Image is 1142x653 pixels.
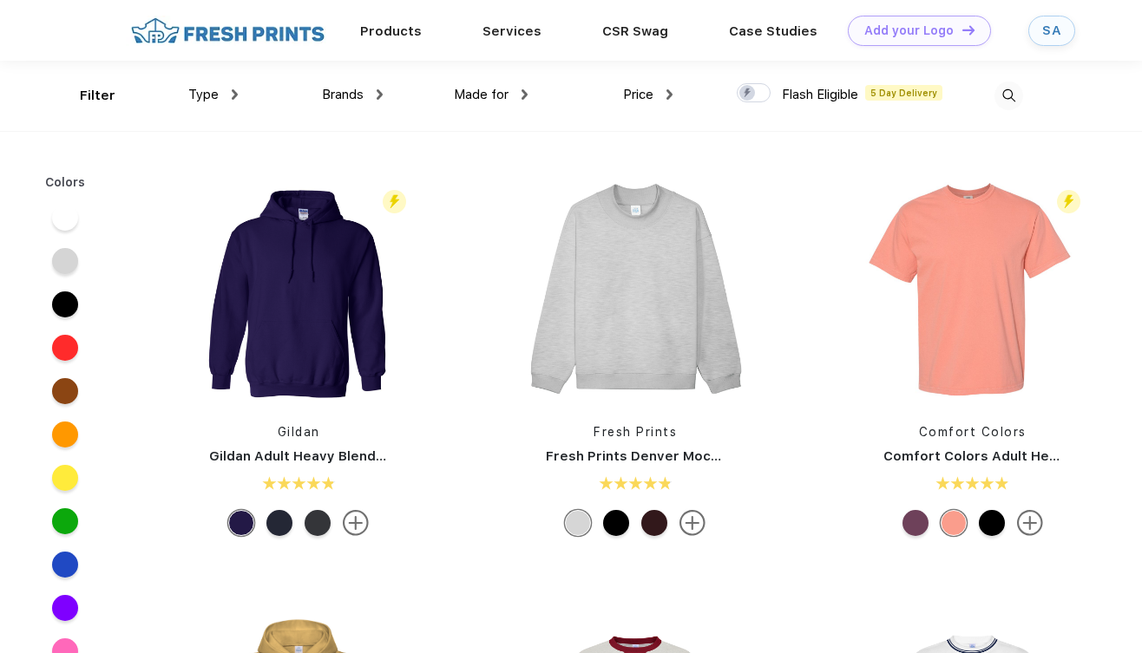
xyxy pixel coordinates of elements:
span: Price [623,87,653,102]
span: Type [188,87,219,102]
img: dropdown.png [666,89,673,100]
div: Terracota [941,510,967,536]
img: func=resize&h=266 [520,175,751,406]
a: Comfort Colors [919,425,1027,439]
a: SA [1028,16,1075,46]
img: desktop_search.svg [994,82,1023,110]
div: Burgundy [641,510,667,536]
div: Black [603,510,629,536]
a: Gildan [278,425,320,439]
img: flash_active_toggle.svg [383,190,406,213]
span: Made for [454,87,509,102]
a: Gildan Adult Heavy Blend 8 Oz. 50/50 Hooded Sweatshirt [209,448,588,464]
img: more.svg [343,510,369,536]
img: flash_active_toggle.svg [1057,190,1080,213]
div: Filter [80,86,115,106]
div: Add your Logo [864,23,954,38]
img: more.svg [1017,510,1043,536]
span: Brands [322,87,364,102]
img: func=resize&h=266 [857,175,1088,406]
span: 5 Day Delivery [865,85,942,101]
a: Fresh Prints Denver Mock Neck Heavyweight Sweatshirt [546,448,922,464]
img: func=resize&h=266 [183,175,414,406]
div: Black [979,510,1005,536]
div: Ash Grey [565,510,591,536]
div: Navy [266,510,292,536]
img: dropdown.png [522,89,528,100]
div: Dark Heather [305,510,331,536]
div: Berry [902,510,929,536]
img: fo%20logo%202.webp [126,16,330,46]
a: Products [360,23,422,39]
img: more.svg [679,510,706,536]
img: dropdown.png [232,89,238,100]
img: dropdown.png [377,89,383,100]
span: Flash Eligible [782,87,858,102]
div: SA [1042,23,1061,38]
a: Fresh Prints [594,425,677,439]
div: Colors [32,173,99,192]
img: DT [962,25,975,35]
div: Purple [228,510,254,536]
